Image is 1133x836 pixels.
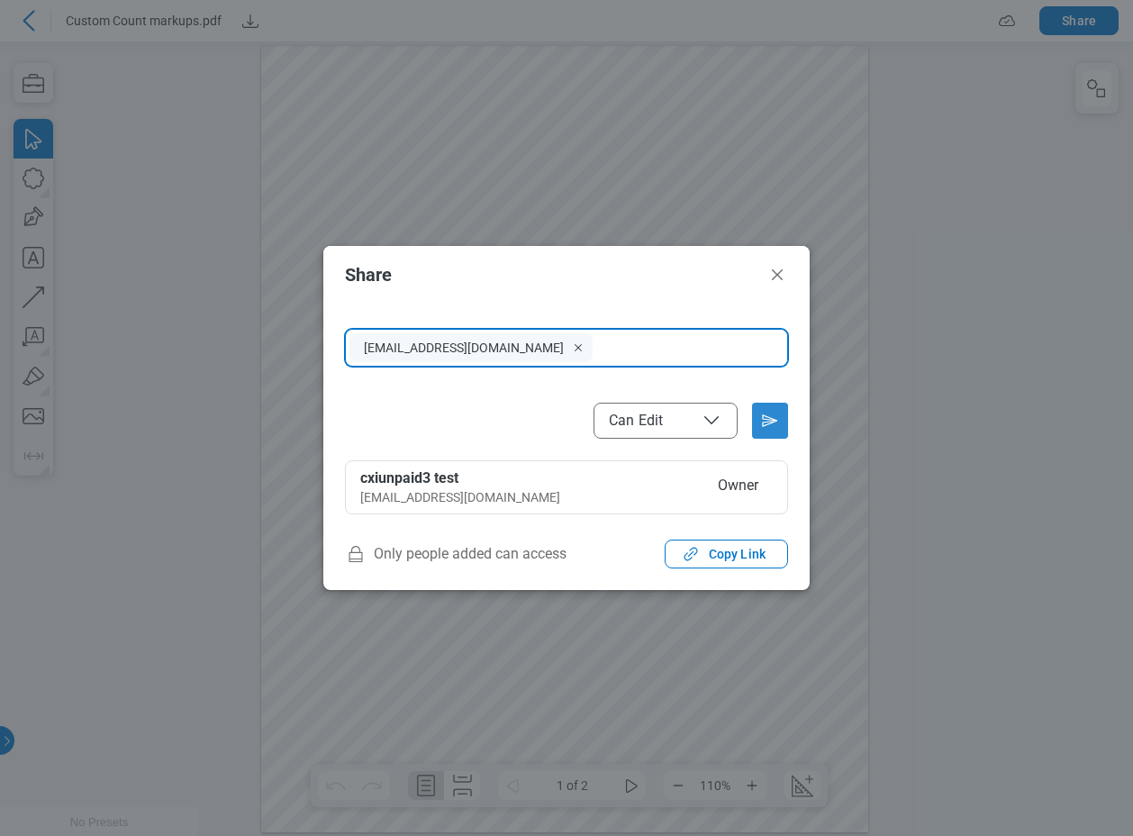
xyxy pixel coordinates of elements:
[345,329,788,439] form: form
[360,488,696,506] div: [EMAIL_ADDRESS][DOMAIN_NAME]
[345,540,566,568] span: Only people added can access
[360,468,696,488] div: cxiunpaid3 test
[703,468,773,506] span: Owner
[594,403,738,439] button: File Access
[571,339,585,357] button: Remove
[665,540,788,568] button: Copy Link
[709,545,766,563] span: Copy Link
[345,265,759,285] h2: Share
[766,264,788,286] button: Close
[609,412,663,430] span: Can Edit
[752,403,788,439] button: Send email invitation
[364,339,567,357] p: [EMAIL_ADDRESS][DOMAIN_NAME]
